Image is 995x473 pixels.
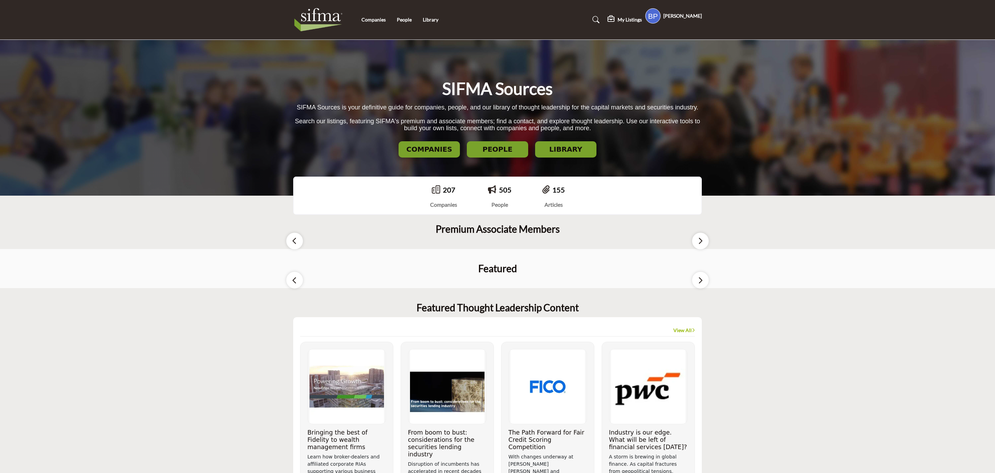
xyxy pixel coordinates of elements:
h2: Featured Thought Leadership Content [417,302,579,314]
div: My Listings [608,16,642,24]
h3: Bringing the best of Fidelity to wealth management firms [307,429,386,451]
a: View All [673,327,695,334]
h2: PEOPLE [469,145,526,153]
img: Logo of PricewaterhouseCoopers LLP, click to view details [609,349,687,424]
h3: From boom to bust: considerations for the securities lending industry [408,429,487,458]
img: Logo of FICO, click to view details [509,349,587,424]
span: Search our listings, featuring SIFMA's premium and associate members; find a contact, and explore... [295,118,700,132]
img: Logo of Ernst & Young LLP, click to view details [408,349,486,424]
button: COMPANIES [399,141,460,158]
h3: Industry is our edge. What will be left of financial services [DATE]? [609,429,688,451]
a: Companies [361,17,386,23]
div: Articles [542,200,565,209]
button: Show hide supplier dropdown [645,8,661,24]
div: Companies [430,200,457,209]
h2: COMPANIES [401,145,458,153]
img: Logo of Fidelity Investments, click to view details [308,349,386,424]
a: 155 [552,186,565,194]
h1: SIFMA Sources [442,78,553,99]
a: People [397,17,412,23]
button: PEOPLE [467,141,528,158]
h5: My Listings [618,17,642,23]
h2: LIBRARY [537,145,594,153]
h2: Premium Associate Members [436,223,560,235]
h5: [PERSON_NAME] [663,12,702,19]
a: Library [423,17,438,23]
h3: The Path Forward for Fair Credit Scoring Competition [508,429,587,451]
span: SIFMA Sources is your definitive guide for companies, people, and our library of thought leadersh... [297,104,698,111]
a: 505 [499,186,512,194]
h2: Featured [478,263,517,275]
div: People [488,200,512,209]
a: 207 [443,186,455,194]
button: LIBRARY [535,141,596,158]
img: Site Logo [293,6,347,34]
a: Search [586,14,604,25]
